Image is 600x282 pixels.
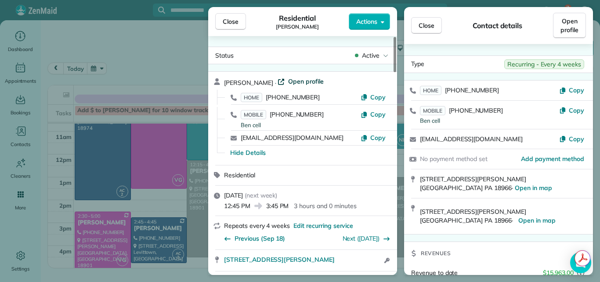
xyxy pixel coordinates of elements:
a: [EMAIL_ADDRESS][DOMAIN_NAME] [420,135,523,143]
span: 12:45 PM [224,201,250,210]
a: Open in map [515,184,552,192]
button: Copy [361,110,386,119]
span: 3:45 PM [266,201,289,210]
span: Contact details [473,20,522,31]
span: Open profile [560,17,578,34]
span: Copy [569,86,584,94]
span: HOME [420,86,441,95]
span: [PERSON_NAME] [224,79,273,87]
span: Copy [569,135,584,143]
p: 3 hours and 0 minutes [294,201,356,210]
span: Active [362,51,380,60]
span: Copy [370,110,386,118]
span: $15,963.00 [543,268,574,277]
a: [STREET_ADDRESS][PERSON_NAME] [224,255,382,264]
span: Open profile [288,77,324,86]
span: [PHONE_NUMBER] [449,106,503,114]
a: Add payment method [521,154,584,163]
span: Recurring - Every 4 weeks [504,59,584,69]
span: [PHONE_NUMBER] [445,86,499,94]
button: Copy [361,133,386,142]
span: Open in map [518,216,556,224]
span: Copy [569,106,584,114]
button: Close [215,13,246,30]
div: Ben cell [241,121,361,130]
span: ( next week ) [245,191,278,199]
a: HOME[PHONE_NUMBER] [241,93,320,102]
button: Copy [559,135,584,143]
a: Open profile [553,13,586,38]
span: · [273,79,278,86]
button: Copy [559,86,584,95]
button: Hide Details [230,148,266,157]
a: HOME[PHONE_NUMBER] [420,86,499,95]
span: Edit recurring service [293,221,353,230]
span: [DATE] [224,191,243,199]
a: Next ([DATE]) [343,234,380,242]
span: Status [215,51,234,59]
span: Copy [370,134,386,142]
span: [PHONE_NUMBER] [270,110,324,118]
span: [PHONE_NUMBER] [266,93,320,101]
span: MOBILE [420,106,445,115]
button: Next ([DATE]) [343,234,390,243]
span: Revenue to date [411,269,458,277]
span: Previous (Sep 18) [235,234,285,243]
button: Previous (Sep 18) [224,234,285,243]
span: Repeats every 4 weeks [224,222,290,230]
a: Open profile [278,77,324,86]
a: Open in map [515,213,564,228]
div: Ben cell [420,117,559,125]
button: Copy [559,106,584,115]
span: Type [411,59,424,69]
button: Close [411,17,442,34]
span: Residential [279,13,316,23]
button: Copy [361,93,386,102]
span: [STREET_ADDRESS][PERSON_NAME] [224,255,335,264]
span: Revenues [421,249,451,258]
a: MOBILE[PHONE_NUMBER] [420,106,503,115]
span: HOME [241,93,262,102]
span: MOBILE [241,110,266,119]
span: Close [419,21,434,30]
span: Copy [370,93,386,101]
a: [EMAIL_ADDRESS][DOMAIN_NAME] [241,134,343,142]
button: Open access information [382,255,392,266]
span: No payment method set [420,155,488,163]
a: MOBILE[PHONE_NUMBER] [241,110,324,119]
span: [PERSON_NAME] [276,23,319,30]
span: Close [223,17,239,26]
span: Residential [224,171,255,179]
div: Open Intercom Messenger [570,252,591,273]
span: Actions [356,17,377,26]
span: [STREET_ADDRESS][PERSON_NAME] [GEOGRAPHIC_DATA] PA 18966 · [420,208,526,225]
span: [STREET_ADDRESS][PERSON_NAME] [GEOGRAPHIC_DATA] PA 18966 · [420,175,552,192]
